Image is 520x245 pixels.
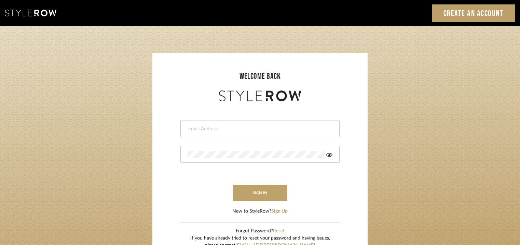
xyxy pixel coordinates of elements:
button: Sign Up [271,208,288,215]
a: Create an Account [432,4,515,22]
input: Email Address [188,126,331,132]
button: Reset [273,228,285,235]
div: Forgot Password? [190,228,330,235]
button: sign in [233,185,287,201]
div: welcome back [159,70,361,83]
div: New to StyleRow? [232,208,288,215]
